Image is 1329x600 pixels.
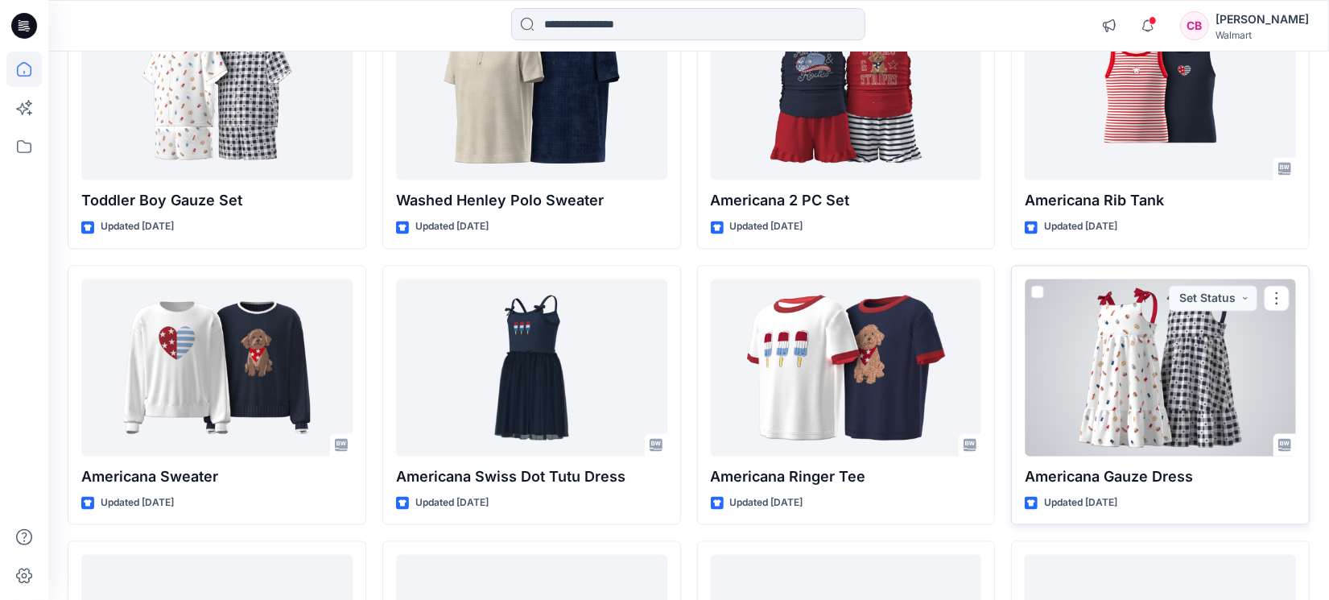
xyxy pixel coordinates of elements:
p: Americana Swiss Dot Tutu Dress [396,466,667,489]
a: Americana 2 PC Set [711,3,982,180]
p: Americana Sweater [81,466,353,489]
p: Updated [DATE] [730,219,803,236]
p: Updated [DATE] [101,219,174,236]
a: Americana Gauze Dress [1025,279,1296,457]
p: Updated [DATE] [415,495,489,512]
a: Americana Sweater [81,279,353,457]
p: Americana 2 PC Set [711,190,982,213]
a: Washed Henley Polo Sweater [396,3,667,180]
p: Updated [DATE] [101,495,174,512]
p: Updated [DATE] [1044,219,1117,236]
a: Americana Ringer Tee [711,279,982,457]
p: Toddler Boy Gauze Set [81,190,353,213]
a: Americana Swiss Dot Tutu Dress [396,279,667,457]
p: Americana Gauze Dress [1025,466,1296,489]
p: Americana Rib Tank [1025,190,1296,213]
div: Walmart [1215,29,1309,41]
p: Washed Henley Polo Sweater [396,190,667,213]
p: Updated [DATE] [1044,495,1117,512]
a: Toddler Boy Gauze Set [81,3,353,180]
div: [PERSON_NAME] [1215,10,1309,29]
p: Americana Ringer Tee [711,466,982,489]
a: Americana Rib Tank [1025,3,1296,180]
div: CB [1180,11,1209,40]
p: Updated [DATE] [730,495,803,512]
p: Updated [DATE] [415,219,489,236]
